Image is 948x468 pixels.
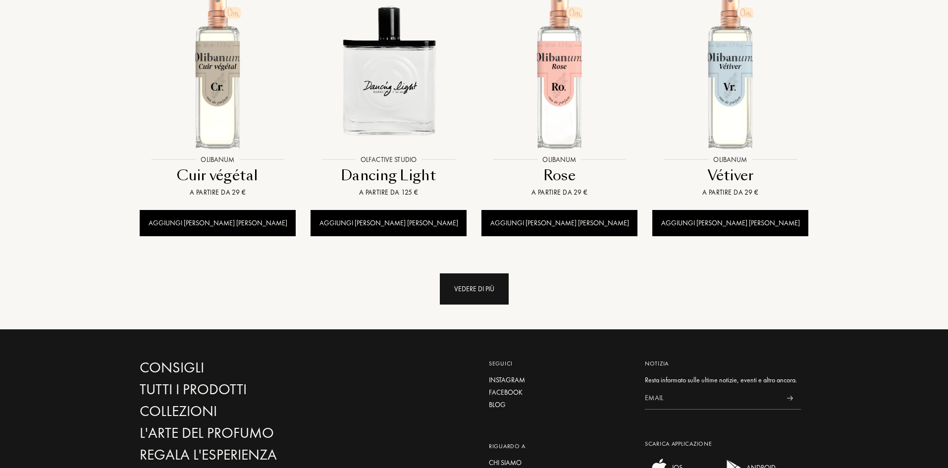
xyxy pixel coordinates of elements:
[489,359,630,368] div: Seguici
[140,446,353,464] a: Regala l'esperienza
[315,187,463,198] div: A partire da 125 €
[311,210,467,236] div: Aggiungi [PERSON_NAME] [PERSON_NAME]
[140,359,353,376] a: Consigli
[645,375,801,385] div: Resta informato sulle ultime notizie, eventi e altro ancora.
[140,381,353,398] a: Tutti i prodotti
[140,210,296,236] div: Aggiungi [PERSON_NAME] [PERSON_NAME]
[652,210,808,236] div: Aggiungi [PERSON_NAME] [PERSON_NAME]
[645,439,801,448] div: Scarica applicazione
[656,187,804,198] div: A partire da 29 €
[140,403,353,420] a: Collezioni
[489,442,630,451] div: Riguardo a
[481,210,637,236] div: Aggiungi [PERSON_NAME] [PERSON_NAME]
[645,387,779,410] input: Email
[140,424,353,442] a: L'arte del profumo
[645,359,801,368] div: Notizia
[489,458,630,468] a: Chi siamo
[485,187,633,198] div: A partire da 29 €
[787,396,793,401] img: news_send.svg
[489,387,630,398] a: Facebook
[489,375,630,385] a: Instagram
[489,400,630,410] a: Blog
[440,273,509,305] div: Vedere di più
[144,187,292,198] div: A partire da 29 €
